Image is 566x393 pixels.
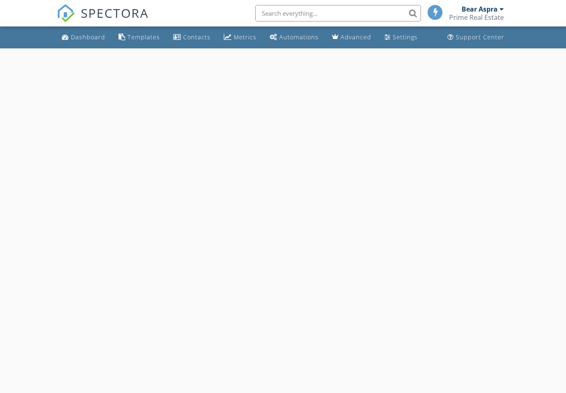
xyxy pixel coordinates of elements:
[341,33,371,41] div: Advanced
[456,33,504,41] div: Support Center
[128,33,160,41] div: Templates
[170,30,214,45] a: Contacts
[444,30,508,45] a: Support Center
[381,30,421,45] a: Settings
[115,30,163,45] a: Templates
[266,30,322,45] a: Automations (Basic)
[234,33,256,41] div: Metrics
[329,30,375,45] a: Advanced
[462,5,498,13] div: Bear Aspra
[58,30,109,45] a: Dashboard
[81,4,149,22] span: SPECTORA
[71,33,105,41] div: Dashboard
[220,30,260,45] a: Metrics
[57,11,149,29] a: SPECTORA
[57,4,75,22] img: The Best Home Inspection Software - Spectora
[393,33,418,41] div: Settings
[279,33,319,41] div: Automations
[255,5,421,22] input: Search everything...
[183,33,210,41] div: Contacts
[449,13,504,22] div: Prime Real Estate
